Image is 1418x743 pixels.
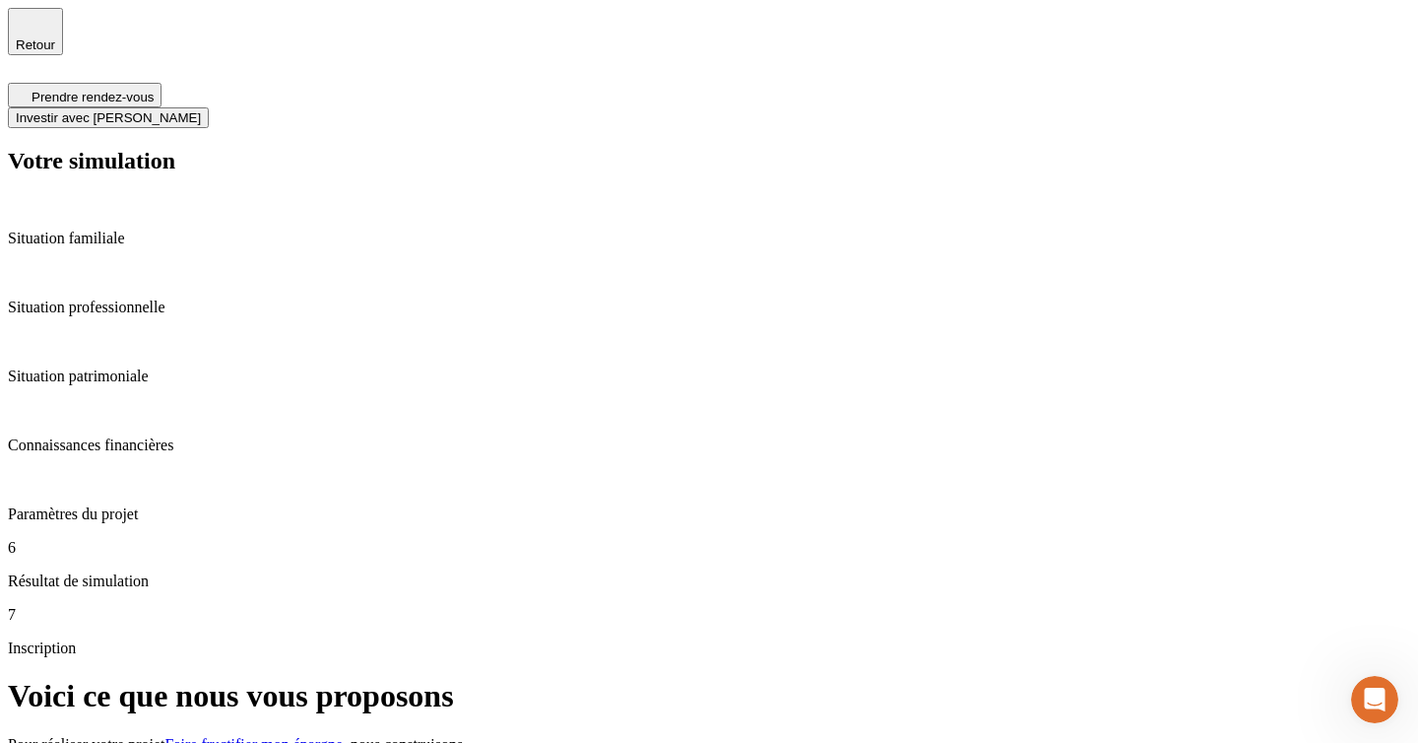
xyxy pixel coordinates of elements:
[8,539,1410,557] p: 6
[8,148,1410,174] h2: Votre simulation
[8,83,161,107] button: Prendre rendez-vous
[8,368,1410,385] p: Situation patrimoniale
[1351,676,1398,723] iframe: Intercom live chat
[8,678,1410,714] h1: Voici ce que nous vous proposons
[8,107,209,128] button: Investir avec [PERSON_NAME]
[8,640,1410,657] p: Inscription
[8,573,1410,590] p: Résultat de simulation
[8,506,1410,523] p: Paramètres du projet
[32,90,154,104] span: Prendre rendez-vous
[8,8,63,55] button: Retour
[8,606,1410,624] p: 7
[8,437,1410,454] p: Connaissances financières
[16,110,201,125] span: Investir avec [PERSON_NAME]
[8,230,1410,247] p: Situation familiale
[8,299,1410,316] p: Situation professionnelle
[16,37,55,52] span: Retour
